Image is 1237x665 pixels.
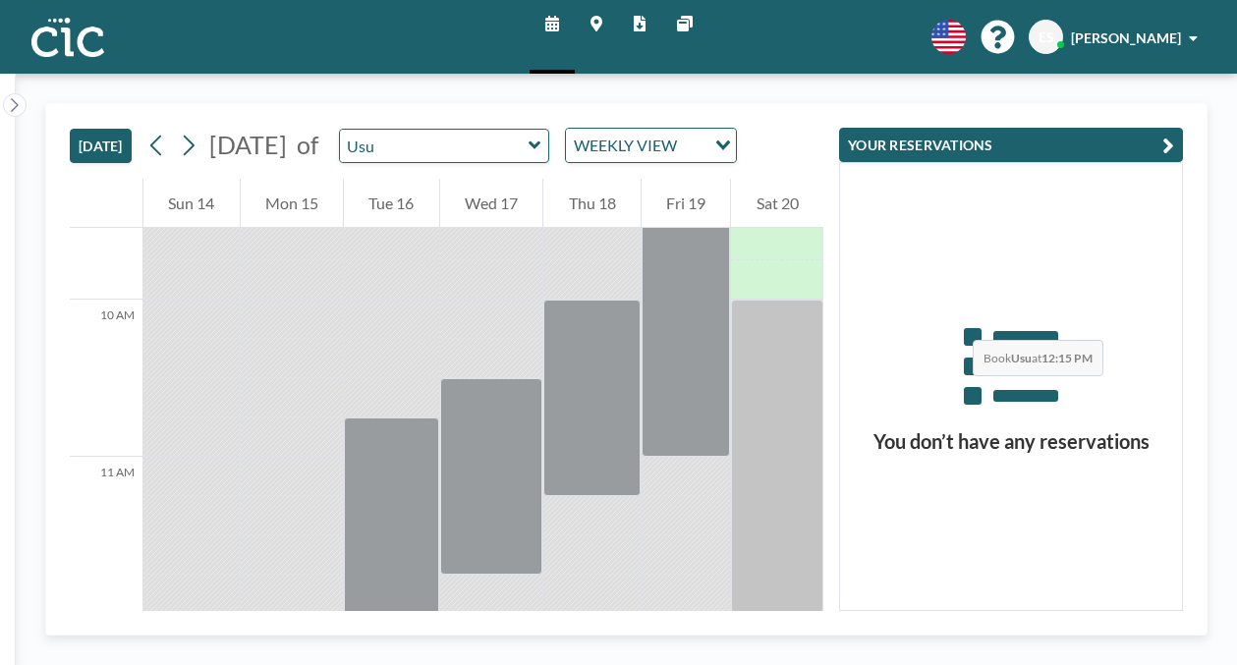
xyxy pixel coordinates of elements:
span: [PERSON_NAME] [1071,29,1181,46]
div: 10 AM [70,300,142,457]
div: Fri 19 [642,179,731,228]
div: 11 AM [70,457,142,614]
input: Search for option [683,133,703,158]
span: ES [1039,28,1054,46]
button: [DATE] [70,129,132,163]
div: Tue 16 [344,179,439,228]
div: Wed 17 [440,179,543,228]
span: WEEKLY VIEW [570,133,681,158]
div: Sat 20 [731,179,823,228]
div: Mon 15 [241,179,344,228]
div: Search for option [566,129,736,162]
input: Usu [340,130,529,162]
span: [DATE] [209,130,287,159]
div: Sun 14 [143,179,240,228]
b: Usu [1011,351,1032,365]
img: organization-logo [31,18,104,57]
span: Book at [973,340,1103,376]
span: of [297,130,318,160]
h3: You don’t have any reservations [840,429,1182,454]
b: 12:15 PM [1041,351,1093,365]
button: YOUR RESERVATIONS [839,128,1183,162]
div: Thu 18 [543,179,641,228]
